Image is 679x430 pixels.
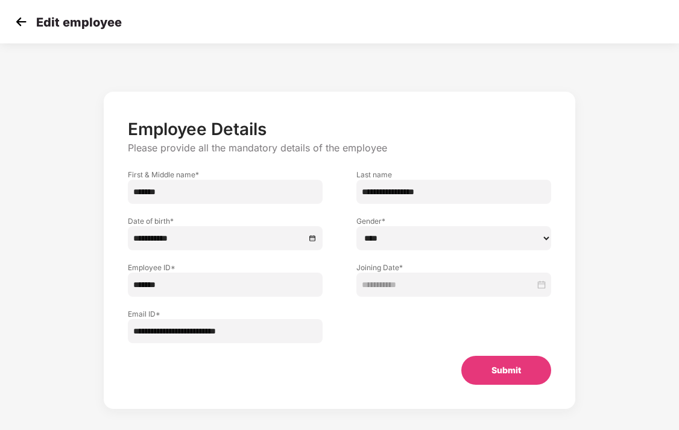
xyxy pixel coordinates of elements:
[356,169,551,180] label: Last name
[128,142,551,154] p: Please provide all the mandatory details of the employee
[128,262,323,273] label: Employee ID
[356,216,551,226] label: Gender
[36,15,122,30] p: Edit employee
[12,13,30,31] img: svg+xml;base64,PHN2ZyB4bWxucz0iaHR0cDovL3d3dy53My5vcmcvMjAwMC9zdmciIHdpZHRoPSIzMCIgaGVpZ2h0PSIzMC...
[128,169,323,180] label: First & Middle name
[128,216,323,226] label: Date of birth
[128,119,551,139] p: Employee Details
[356,262,551,273] label: Joining Date
[128,309,323,319] label: Email ID
[461,356,551,385] button: Submit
